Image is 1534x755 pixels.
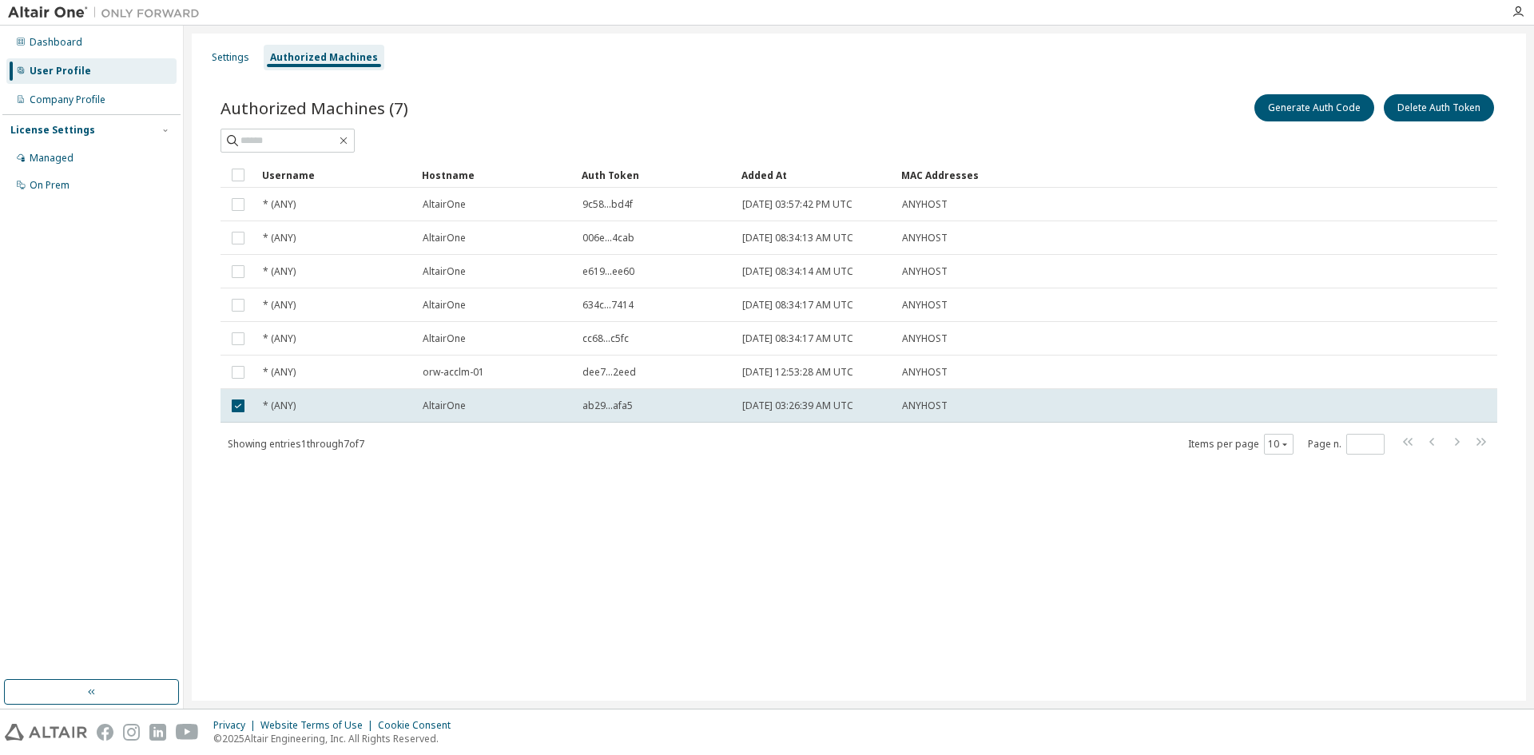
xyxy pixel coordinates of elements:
[902,265,948,278] span: ANYHOST
[582,232,634,244] span: 006e...4cab
[30,36,82,49] div: Dashboard
[423,332,466,345] span: AltairOne
[10,124,95,137] div: License Settings
[423,198,466,211] span: AltairOne
[263,332,296,345] span: * (ANY)
[423,232,466,244] span: AltairOne
[742,332,853,345] span: [DATE] 08:34:17 AM UTC
[582,332,629,345] span: cc68...c5fc
[1308,434,1385,455] span: Page n.
[423,399,466,412] span: AltairOne
[742,265,853,278] span: [DATE] 08:34:14 AM UTC
[422,162,569,188] div: Hostname
[902,399,948,412] span: ANYHOST
[263,366,296,379] span: * (ANY)
[902,299,948,312] span: ANYHOST
[742,299,853,312] span: [DATE] 08:34:17 AM UTC
[1254,94,1374,121] button: Generate Auth Code
[213,732,460,745] p: © 2025 Altair Engineering, Inc. All Rights Reserved.
[423,299,466,312] span: AltairOne
[742,198,852,211] span: [DATE] 03:57:42 PM UTC
[221,97,408,119] span: Authorized Machines (7)
[741,162,888,188] div: Added At
[123,724,140,741] img: instagram.svg
[263,299,296,312] span: * (ANY)
[228,437,364,451] span: Showing entries 1 through 7 of 7
[263,399,296,412] span: * (ANY)
[263,265,296,278] span: * (ANY)
[149,724,166,741] img: linkedin.svg
[901,162,1329,188] div: MAC Addresses
[8,5,208,21] img: Altair One
[97,724,113,741] img: facebook.svg
[260,719,378,732] div: Website Terms of Use
[30,179,70,192] div: On Prem
[30,93,105,106] div: Company Profile
[5,724,87,741] img: altair_logo.svg
[582,299,634,312] span: 634c...7414
[262,162,409,188] div: Username
[902,232,948,244] span: ANYHOST
[902,366,948,379] span: ANYHOST
[176,724,199,741] img: youtube.svg
[582,265,634,278] span: e619...ee60
[582,162,729,188] div: Auth Token
[1384,94,1494,121] button: Delete Auth Token
[423,366,484,379] span: orw-acclm-01
[1188,434,1294,455] span: Items per page
[30,152,74,165] div: Managed
[582,198,633,211] span: 9c58...bd4f
[263,232,296,244] span: * (ANY)
[30,65,91,77] div: User Profile
[582,399,633,412] span: ab29...afa5
[1268,438,1290,451] button: 10
[742,232,853,244] span: [DATE] 08:34:13 AM UTC
[423,265,466,278] span: AltairOne
[742,366,853,379] span: [DATE] 12:53:28 AM UTC
[742,399,853,412] span: [DATE] 03:26:39 AM UTC
[582,366,636,379] span: dee7...2eed
[213,719,260,732] div: Privacy
[263,198,296,211] span: * (ANY)
[378,719,460,732] div: Cookie Consent
[212,51,249,64] div: Settings
[270,51,378,64] div: Authorized Machines
[902,332,948,345] span: ANYHOST
[902,198,948,211] span: ANYHOST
